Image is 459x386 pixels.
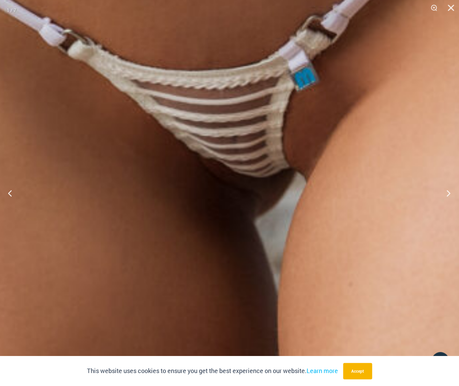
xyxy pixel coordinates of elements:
[7,5,16,15] div: 1 / 7
[343,363,372,379] button: Accept
[433,176,459,210] button: Next
[307,367,338,375] a: Learn more
[87,366,338,376] p: This website uses cookies to ensure you get the best experience on our website.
